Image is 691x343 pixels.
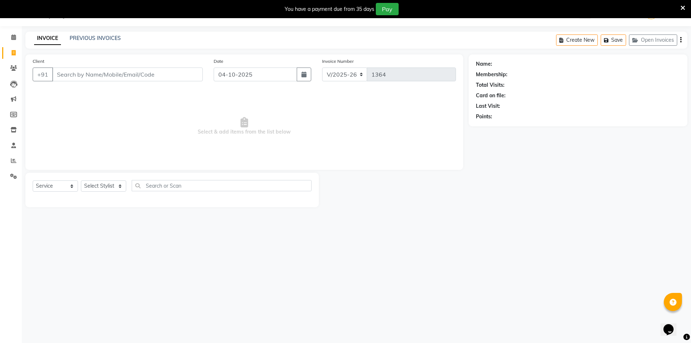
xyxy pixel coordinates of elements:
a: PREVIOUS INVOICES [70,35,121,41]
button: Save [601,34,626,46]
a: INVOICE [34,32,61,45]
div: You have a payment due from 35 days [285,5,374,13]
div: Total Visits: [476,81,505,89]
div: Points: [476,113,492,121]
label: Date [214,58,223,65]
button: Open Invoices [629,34,677,46]
input: Search by Name/Mobile/Email/Code [52,68,203,81]
div: Membership: [476,71,507,78]
span: Select & add items from the list below [33,90,456,163]
div: Card on file: [476,92,506,99]
label: Invoice Number [322,58,354,65]
iframe: chat widget [661,314,684,336]
div: Name: [476,60,492,68]
input: Search or Scan [132,180,312,191]
button: Create New [556,34,598,46]
button: +91 [33,68,53,81]
button: Pay [376,3,399,15]
label: Client [33,58,44,65]
div: Last Visit: [476,102,500,110]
